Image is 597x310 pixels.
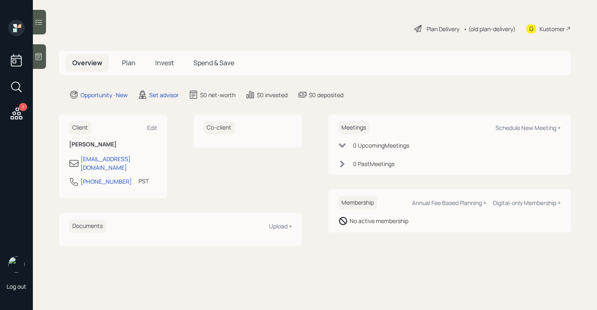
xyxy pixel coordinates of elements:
div: Opportunity · New [81,91,128,99]
div: Set advisor [149,91,179,99]
div: Schedule New Meeting + [496,124,561,132]
div: Edit [147,124,157,132]
span: Overview [72,58,102,67]
h6: Membership [338,196,377,210]
div: PST [138,177,149,185]
div: Plan Delivery [426,25,459,33]
div: $0 deposited [309,91,343,99]
div: [EMAIL_ADDRESS][DOMAIN_NAME] [81,155,157,172]
div: 0 Past Meeting s [353,160,394,168]
div: $0 invested [257,91,288,99]
h6: [PERSON_NAME] [69,141,157,148]
span: Invest [155,58,174,67]
div: Upload + [269,222,292,230]
div: [PHONE_NUMBER] [81,177,132,186]
div: Digital-only Membership + [493,199,561,207]
h6: Client [69,121,91,134]
div: 1 [19,103,27,111]
h6: Co-client [203,121,235,134]
span: Spend & Save [194,58,234,67]
span: Plan [122,58,136,67]
div: Kustomer [539,25,565,33]
div: $0 net-worth [200,91,235,99]
div: Annual Fee Based Planning + [412,199,486,207]
img: robby-grisanti-headshot.png [8,256,25,273]
h6: Meetings [338,121,369,134]
h6: Documents [69,219,106,233]
div: • (old plan-delivery) [463,25,516,33]
div: 0 Upcoming Meeting s [353,141,409,150]
div: Log out [7,283,26,290]
div: No active membership [350,217,408,225]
